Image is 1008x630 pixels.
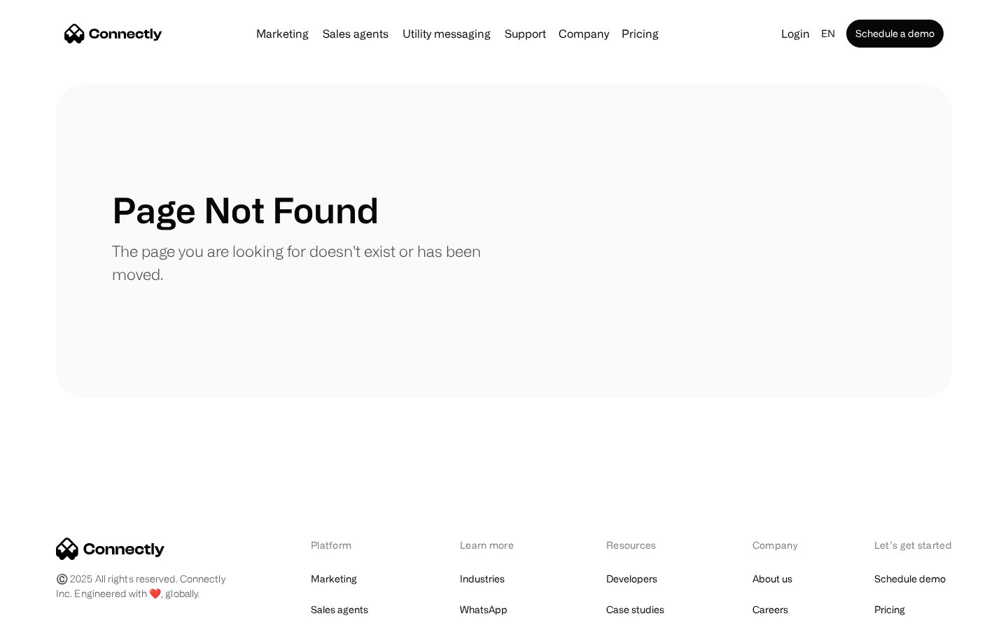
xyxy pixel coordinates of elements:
[112,189,379,231] h1: Page Not Found
[821,24,835,43] div: en
[874,569,946,589] a: Schedule demo
[752,569,792,589] a: About us
[846,20,944,48] a: Schedule a demo
[311,600,368,619] a: Sales agents
[311,538,387,552] div: Platform
[499,28,552,39] a: Support
[311,569,357,589] a: Marketing
[874,538,952,552] div: Let’s get started
[28,605,84,625] ul: Language list
[397,28,496,39] a: Utility messaging
[112,239,504,286] p: The page you are looking for doesn't exist or has been moved.
[14,604,84,625] aside: Language selected: English
[752,600,788,619] a: Careers
[616,28,664,39] a: Pricing
[606,600,664,619] a: Case studies
[606,569,657,589] a: Developers
[559,24,609,43] div: Company
[460,538,533,552] div: Learn more
[460,600,507,619] a: WhatsApp
[874,600,905,619] a: Pricing
[606,538,680,552] div: Resources
[752,538,801,552] div: Company
[251,28,314,39] a: Marketing
[460,569,505,589] a: Industries
[317,28,394,39] a: Sales agents
[776,24,815,43] a: Login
